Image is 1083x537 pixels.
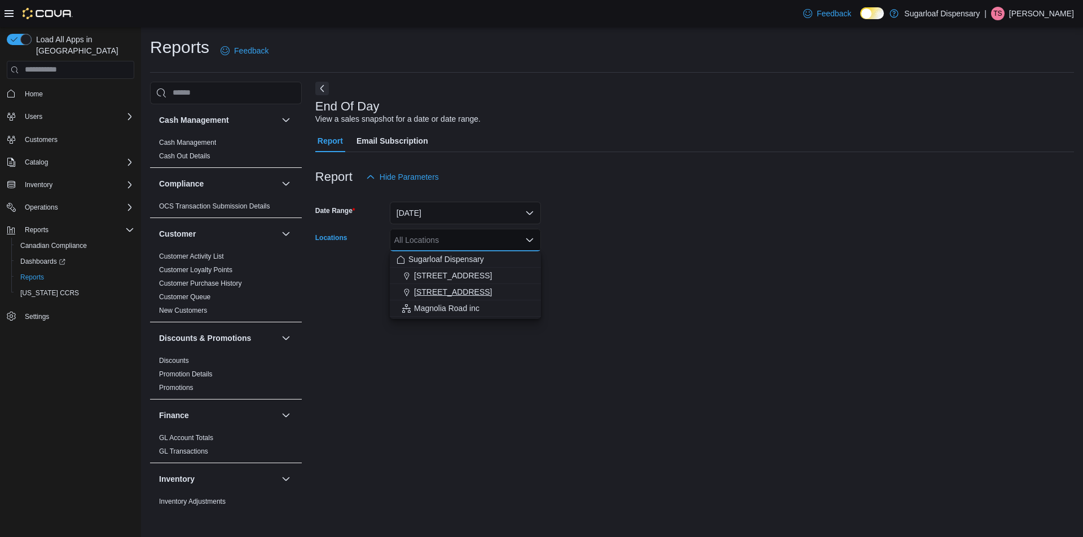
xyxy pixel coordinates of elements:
[20,289,79,298] span: [US_STATE] CCRS
[2,199,139,215] button: Operations
[150,354,302,399] div: Discounts & Promotions
[150,199,302,218] div: Compliance
[159,152,210,161] span: Cash Out Details
[984,7,987,20] p: |
[159,114,229,126] h3: Cash Management
[159,265,232,274] span: Customer Loyalty Points
[159,139,216,147] a: Cash Management
[16,255,70,268] a: Dashboards
[279,113,293,127] button: Cash Management
[2,86,139,102] button: Home
[159,292,210,301] span: Customer Queue
[390,284,541,300] button: [STREET_ADDRESS]
[11,285,139,301] button: [US_STATE] CCRS
[414,270,492,281] span: [STREET_ADDRESS]
[159,497,226,506] span: Inventory Adjustments
[159,266,232,274] a: Customer Loyalty Points
[150,136,302,167] div: Cash Management
[159,307,207,314] a: New Customers
[25,112,42,121] span: Users
[20,156,52,169] button: Catalog
[20,223,53,237] button: Reports
[25,180,52,189] span: Inventory
[2,222,139,238] button: Reports
[20,273,44,282] span: Reports
[20,309,134,323] span: Settings
[159,473,195,485] h3: Inventory
[159,433,213,442] span: GL Account Totals
[20,178,57,192] button: Inventory
[318,130,343,152] span: Report
[159,434,213,442] a: GL Account Totals
[315,100,380,113] h3: End Of Day
[23,8,73,19] img: Cova
[7,81,134,354] nav: Complex example
[159,138,216,147] span: Cash Management
[356,130,428,152] span: Email Subscription
[390,202,541,224] button: [DATE]
[390,251,541,268] button: Sugarloaf Dispensary
[11,238,139,254] button: Canadian Compliance
[16,239,91,252] a: Canadian Compliance
[279,331,293,345] button: Discounts & Promotions
[315,113,481,125] div: View a sales snapshot for a date or date range.
[390,300,541,317] button: Magnolia Road inc
[279,409,293,422] button: Finance
[904,7,980,20] p: Sugarloaf Dispensary
[315,170,353,184] h3: Report
[20,156,134,169] span: Catalog
[279,472,293,486] button: Inventory
[20,110,134,123] span: Users
[20,110,47,123] button: Users
[159,447,208,456] span: GL Transactions
[159,178,204,189] h3: Compliance
[20,132,134,147] span: Customers
[20,87,47,101] a: Home
[159,410,277,421] button: Finance
[20,310,54,323] a: Settings
[150,36,209,59] h1: Reports
[159,152,210,160] a: Cash Out Details
[408,254,484,265] span: Sugarloaf Dispensary
[25,225,49,234] span: Reports
[2,109,139,125] button: Users
[315,82,329,95] button: Next
[159,178,277,189] button: Compliance
[525,236,534,245] button: Close list of options
[150,431,302,463] div: Finance
[159,383,193,392] span: Promotions
[414,303,479,314] span: Magnolia Road inc
[16,239,134,252] span: Canadian Compliance
[159,306,207,315] span: New Customers
[159,332,251,344] h3: Discounts & Promotions
[159,252,224,260] a: Customer Activity List
[25,203,58,212] span: Operations
[279,227,293,241] button: Customer
[159,370,213,378] a: Promotion Details
[860,7,884,19] input: Dark Mode
[159,332,277,344] button: Discounts & Promotions
[25,312,49,321] span: Settings
[1009,7,1074,20] p: [PERSON_NAME]
[159,498,226,505] a: Inventory Adjustments
[20,133,62,147] a: Customers
[315,206,355,215] label: Date Range
[32,34,134,56] span: Load All Apps in [GEOGRAPHIC_DATA]
[159,114,277,126] button: Cash Management
[159,293,210,301] a: Customer Queue
[799,2,856,25] a: Feedback
[25,135,58,144] span: Customers
[159,357,189,365] a: Discounts
[159,473,277,485] button: Inventory
[159,279,242,288] span: Customer Purchase History
[159,202,270,210] a: OCS Transaction Submission Details
[234,45,268,56] span: Feedback
[414,286,492,298] span: [STREET_ADDRESS]
[11,269,139,285] button: Reports
[159,370,213,379] span: Promotion Details
[150,250,302,322] div: Customer
[20,87,134,101] span: Home
[159,202,270,211] span: OCS Transaction Submission Details
[159,228,196,239] h3: Customer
